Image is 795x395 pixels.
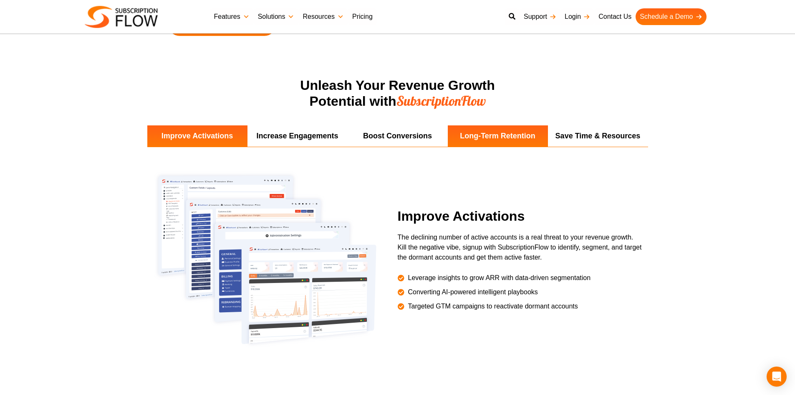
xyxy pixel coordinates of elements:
[348,8,377,25] a: Pricing
[298,8,348,25] a: Resources
[151,168,383,352] img: SHS-SVGs-03
[448,125,548,147] li: Long-Term Retention
[406,301,578,311] span: Targeted GTM campaigns to reactivate dormant accounts
[147,125,247,147] li: Improve Activations
[254,8,299,25] a: Solutions
[406,287,538,297] span: Converting AI-powered intelligent playbooks
[594,8,636,25] a: Contact Us
[767,367,787,387] div: Open Intercom Messenger
[548,125,648,147] li: Save Time & Resources
[247,125,348,147] li: Increase Engagements
[560,8,594,25] a: Login
[398,209,644,224] h2: Improve Activations
[231,78,565,109] h2: Unleash Your Revenue Growth Potential with
[636,8,706,25] a: Schedule a Demo
[85,6,158,28] img: Subscriptionflow
[520,8,560,25] a: Support
[406,273,591,283] span: Leverage insights to grow ARR with data-driven segmentation
[398,232,644,262] p: The declining number of active accounts is a real threat to your revenue growth. Kill the negativ...
[396,92,486,109] span: SubscriptionFlow
[210,8,254,25] a: Features
[348,125,448,147] li: Boost Conversions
